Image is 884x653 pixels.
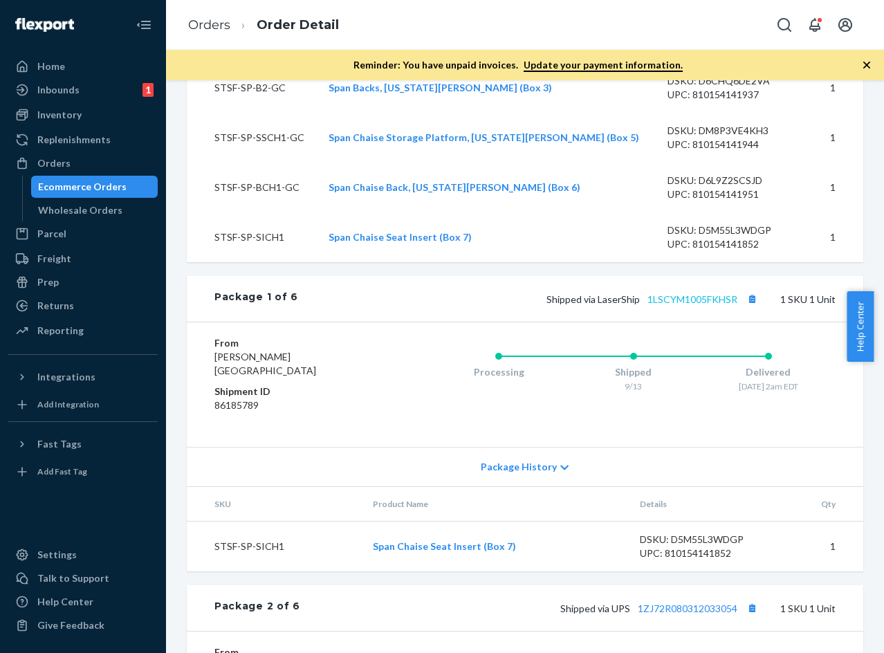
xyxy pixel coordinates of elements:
[638,603,737,614] a: 1ZJ72R080312033054
[8,248,158,270] a: Freight
[214,398,376,412] dd: 86185789
[8,55,158,77] a: Home
[37,59,65,73] div: Home
[647,293,737,305] a: 1LSCYM1005FKHSR
[667,174,794,187] div: DSKU: D6L9Z2SCSJD
[701,380,836,392] div: [DATE] 2am EDT
[701,365,836,379] div: Delivered
[8,320,158,342] a: Reporting
[777,487,863,522] th: Qty
[31,199,158,221] a: Wholesale Orders
[214,351,316,376] span: [PERSON_NAME][GEOGRAPHIC_DATA]
[805,63,863,113] td: 1
[37,299,74,313] div: Returns
[37,571,109,585] div: Talk to Support
[37,156,71,170] div: Orders
[130,11,158,39] button: Close Navigation
[801,11,829,39] button: Open notifications
[805,113,863,163] td: 1
[8,591,158,613] a: Help Center
[8,394,158,416] a: Add Integration
[15,18,74,32] img: Flexport logo
[142,83,154,97] div: 1
[667,88,794,102] div: UPC: 810154141937
[37,437,82,451] div: Fast Tags
[8,567,158,589] a: Talk to Support
[481,460,557,474] span: Package History
[560,603,761,614] span: Shipped via UPS
[37,133,111,147] div: Replenishments
[187,487,362,522] th: SKU
[214,599,300,617] div: Package 2 of 6
[37,398,99,410] div: Add Integration
[8,433,158,455] button: Fast Tags
[8,271,158,293] a: Prep
[257,17,339,33] a: Order Detail
[187,163,317,212] td: STSF-SP-BCH1-GC
[37,252,71,266] div: Freight
[373,540,516,552] a: Span Chaise Seat Insert (Box 7)
[37,324,84,338] div: Reporting
[743,599,761,617] button: Copy tracking number
[37,370,95,384] div: Integrations
[177,5,350,46] ol: breadcrumbs
[37,618,104,632] div: Give Feedback
[187,113,317,163] td: STSF-SP-SSCH1-GC
[546,293,761,305] span: Shipped via LaserShip
[38,180,127,194] div: Ecommerce Orders
[524,59,683,72] a: Update your payment information.
[214,290,298,308] div: Package 1 of 6
[37,227,66,241] div: Parcel
[8,295,158,317] a: Returns
[777,522,863,572] td: 1
[214,385,376,398] dt: Shipment ID
[667,237,794,251] div: UPC: 810154141852
[629,487,777,522] th: Details
[37,595,93,609] div: Help Center
[743,290,761,308] button: Copy tracking number
[298,290,836,308] div: 1 SKU 1 Unit
[37,275,59,289] div: Prep
[640,546,766,560] div: UPC: 810154141852
[8,461,158,483] a: Add Fast Tag
[187,212,317,262] td: STSF-SP-SICH1
[353,58,683,72] p: Reminder: You have unpaid invoices.
[667,187,794,201] div: UPC: 810154141951
[31,176,158,198] a: Ecommerce Orders
[667,124,794,138] div: DSKU: DM8P3VE4KH3
[8,79,158,101] a: Inbounds1
[8,223,158,245] a: Parcel
[667,138,794,151] div: UPC: 810154141944
[187,63,317,113] td: STSF-SP-B2-GC
[329,231,472,243] a: Span Chaise Seat Insert (Box 7)
[300,599,836,617] div: 1 SKU 1 Unit
[831,11,859,39] button: Open account menu
[38,203,122,217] div: Wholesale Orders
[37,548,77,562] div: Settings
[8,152,158,174] a: Orders
[805,212,863,262] td: 1
[37,108,82,122] div: Inventory
[640,533,766,546] div: DSKU: D5M55L3WDGP
[771,11,798,39] button: Open Search Box
[8,104,158,126] a: Inventory
[566,380,701,392] div: 9/13
[362,487,628,522] th: Product Name
[329,181,580,193] a: Span Chaise Back, [US_STATE][PERSON_NAME] (Box 6)
[329,82,552,93] a: Span Backs, [US_STATE][PERSON_NAME] (Box 3)
[566,365,701,379] div: Shipped
[8,544,158,566] a: Settings
[214,336,376,350] dt: From
[667,74,794,88] div: DSKU: D6CHQ6DE2VA
[37,83,80,97] div: Inbounds
[8,366,158,388] button: Integrations
[805,163,863,212] td: 1
[8,129,158,151] a: Replenishments
[432,365,567,379] div: Processing
[847,291,874,362] button: Help Center
[667,223,794,237] div: DSKU: D5M55L3WDGP
[8,614,158,636] button: Give Feedback
[187,522,362,572] td: STSF-SP-SICH1
[329,131,639,143] a: Span Chaise Storage Platform, [US_STATE][PERSON_NAME] (Box 5)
